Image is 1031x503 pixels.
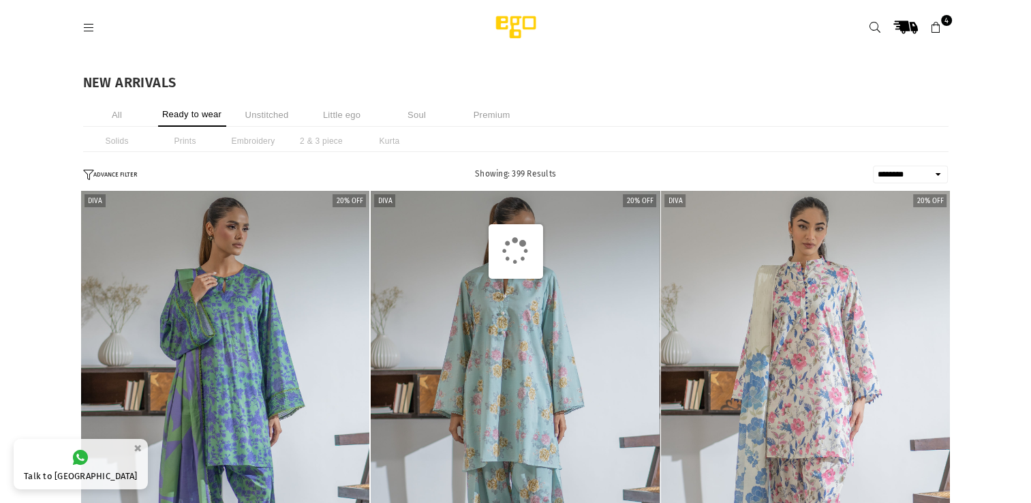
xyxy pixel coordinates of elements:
label: 20% off [623,194,656,207]
label: 20% off [913,194,947,207]
li: Unstitched [233,103,301,127]
label: Diva [664,194,686,207]
li: 2 & 3 piece [288,130,356,152]
label: Diva [84,194,106,207]
li: Soul [383,103,451,127]
li: Prints [151,130,219,152]
a: 4 [924,15,949,40]
label: Diva [374,194,395,207]
label: 20% off [333,194,366,207]
li: Ready to wear [158,103,226,127]
li: Embroidery [219,130,288,152]
img: Ego [458,14,574,41]
li: Solids [83,130,151,152]
a: Menu [77,22,102,32]
span: 4 [941,15,952,26]
button: ADVANCE FILTER [83,169,137,181]
a: Search [863,15,887,40]
button: × [129,437,146,459]
h1: NEW ARRIVALS [83,76,949,89]
li: Premium [458,103,526,127]
li: All [83,103,151,127]
li: Kurta [356,130,424,152]
li: Little ego [308,103,376,127]
a: Talk to [GEOGRAPHIC_DATA] [14,439,148,489]
span: Showing: 399 Results [475,169,556,179]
